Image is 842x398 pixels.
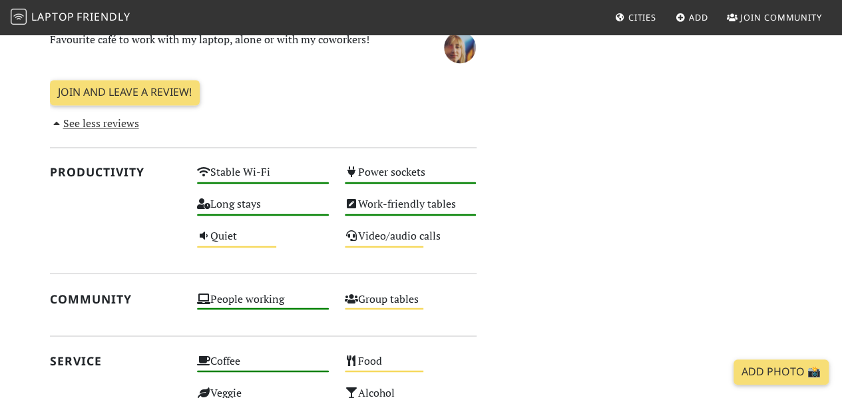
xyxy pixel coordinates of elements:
div: Video/audio calls [337,226,485,258]
a: Join Community [722,5,827,29]
span: Join Community [740,11,822,23]
h2: Community [50,292,182,305]
a: LaptopFriendly LaptopFriendly [11,6,130,29]
div: Quiet [189,226,337,258]
div: People working [189,289,337,321]
div: Coffee [189,351,337,383]
span: Marina Bresaka [444,39,476,53]
h2: Service [50,353,182,367]
p: Favourite café to work with my laptop, alone or with my coworkers! [42,31,411,61]
a: Add [670,5,714,29]
span: Add [689,11,708,23]
span: Laptop [31,9,75,24]
a: Cities [610,5,662,29]
div: Food [337,351,485,383]
img: 1439-marina.jpg [444,31,476,63]
div: Work-friendly tables [337,194,485,226]
div: Long stays [189,194,337,226]
img: LaptopFriendly [11,9,27,25]
a: See less reviews [50,116,139,130]
span: Friendly [77,9,130,24]
div: Group tables [337,289,485,321]
h2: Productivity [50,165,182,179]
div: Stable Wi-Fi [189,162,337,194]
a: Join and leave a review! [50,80,200,105]
span: Cities [628,11,656,23]
div: Power sockets [337,162,485,194]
